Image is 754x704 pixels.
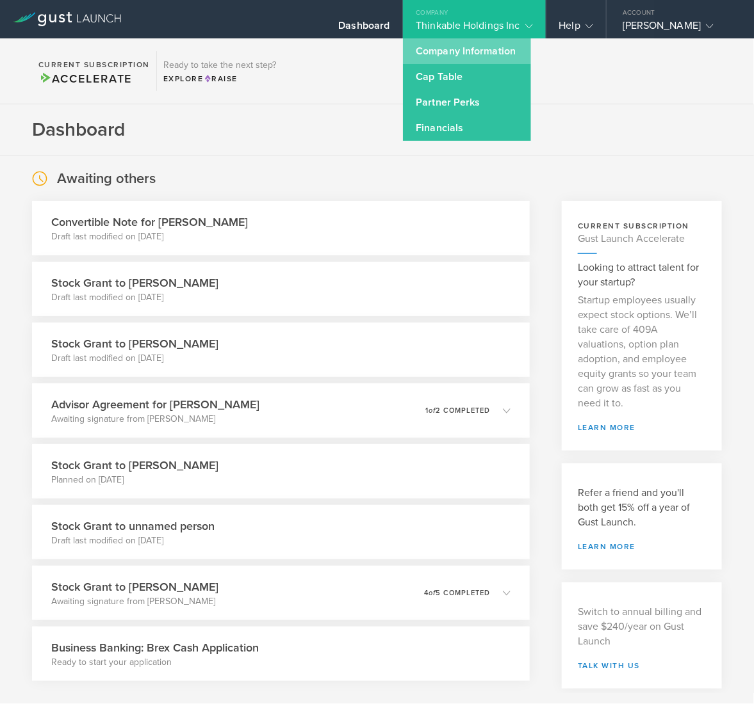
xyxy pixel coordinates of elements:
h3: Convertible Note for [PERSON_NAME] [51,214,248,230]
h3: Stock Grant to [PERSON_NAME] [51,335,218,352]
p: Awaiting signature from [PERSON_NAME] [51,595,218,608]
h2: Current Subscription [38,61,150,68]
h3: Business Banking: Brex Cash Application [51,639,259,656]
a: Talk with us [578,662,706,669]
h3: Refer a friend and you'll both get 15% off a year of Gust Launch. [578,486,706,530]
h3: Advisor Agreement for [PERSON_NAME] [51,396,259,413]
div: Explore [163,73,276,84]
div: Help [559,19,593,38]
p: Planned on [DATE] [51,474,218,486]
div: Ready to take the next step?ExploreRaise [156,51,283,91]
h3: current subscription [578,220,706,232]
em: of [429,406,436,415]
div: Thinkable Holdings Inc [416,19,532,38]
p: Draft last modified on [DATE] [51,291,218,304]
p: Switch to annual billing and save $240/year on Gust Launch [578,605,706,649]
p: Draft last modified on [DATE] [51,352,218,365]
h4: Gust Launch Accelerate [578,232,706,246]
h3: Stock Grant to unnamed person [51,518,215,534]
p: Draft last modified on [DATE] [51,534,215,547]
div: Dashboard [338,19,389,38]
h3: Stock Grant to [PERSON_NAME] [51,275,218,291]
h3: Looking to attract talent for your startup? [578,260,706,290]
a: Learn more [578,543,706,550]
h2: Awaiting others [57,170,156,188]
h3: Ready to take the next step? [163,61,276,70]
p: Startup employees usually expect stock options. We’ll take care of 409A valuations, option plan a... [578,293,706,411]
p: 1 2 completed [425,407,490,414]
h3: Stock Grant to [PERSON_NAME] [51,579,218,595]
span: Raise [204,74,238,83]
div: [PERSON_NAME] [623,19,732,38]
span: Accelerate [38,72,132,86]
p: 4 5 completed [424,589,490,596]
p: Draft last modified on [DATE] [51,230,248,243]
p: Awaiting signature from [PERSON_NAME] [51,413,259,426]
h3: Stock Grant to [PERSON_NAME] [51,457,218,474]
a: learn more [578,424,706,431]
p: Ready to start your application [51,656,259,669]
em: of [429,589,436,597]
